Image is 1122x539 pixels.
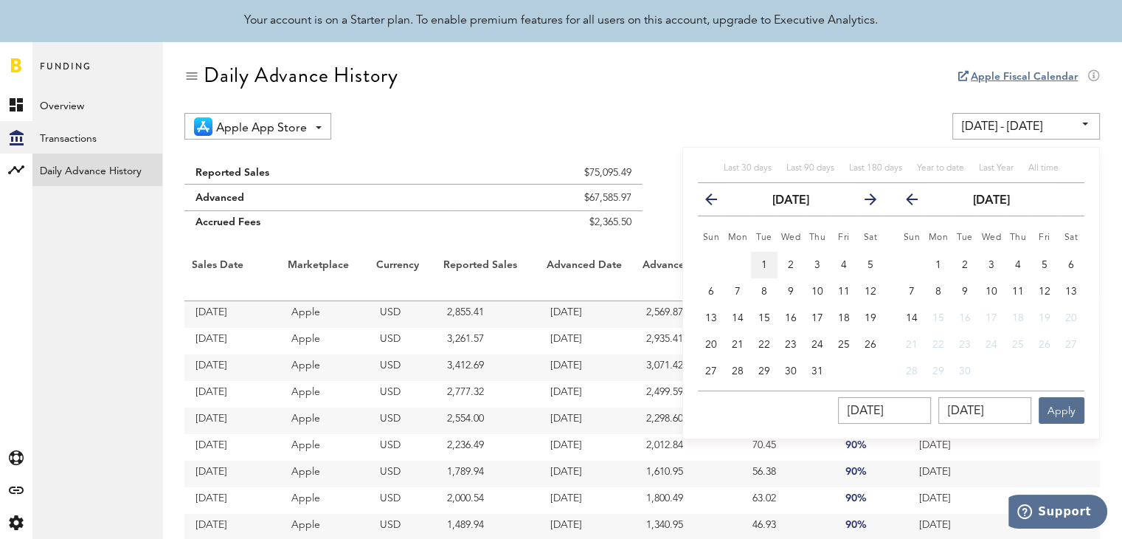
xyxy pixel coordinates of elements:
[1005,332,1031,358] button: 25
[635,461,741,487] td: 1,610.95
[909,286,915,297] span: 7
[369,354,436,381] td: USD
[1058,252,1084,278] button: 6
[1039,286,1050,297] span: 12
[369,381,436,408] td: USD
[369,461,436,487] td: USD
[280,354,369,381] td: Apple
[741,434,834,461] td: 70.45
[778,278,804,305] button: 9
[436,408,539,434] td: 2,554.00
[804,252,831,278] button: 3
[986,286,997,297] span: 10
[978,332,1005,358] button: 24
[758,340,770,350] span: 22
[184,354,280,381] td: [DATE]
[1012,286,1024,297] span: 11
[184,255,280,301] th: Sales Date
[857,252,884,278] button: 5
[280,255,369,301] th: Marketplace
[280,301,369,328] td: Apple
[635,408,741,434] td: 2,298.60
[831,278,857,305] button: 11
[1065,340,1077,350] span: 27
[971,72,1078,82] a: Apple Fiscal Calendar
[194,117,212,136] img: 21.png
[952,358,978,385] button: 30
[935,286,941,297] span: 8
[785,313,797,323] span: 16
[280,381,369,408] td: Apple
[932,366,944,377] span: 29
[32,154,162,186] a: Daily Advance History
[751,252,778,278] button: 1
[1039,397,1084,424] button: Apply
[1039,313,1050,323] span: 19
[932,340,944,350] span: 22
[938,397,1031,424] input: __/__/____
[831,252,857,278] button: 4
[1065,313,1077,323] span: 20
[761,286,767,297] span: 8
[724,278,751,305] button: 7
[280,487,369,514] td: Apple
[703,233,720,242] small: Sunday
[705,366,717,377] span: 27
[935,260,941,270] span: 1
[244,12,878,30] div: Your account is on a Starter plan. To enable premium features for all users on this account, upgr...
[781,233,801,242] small: Wednesday
[635,381,741,408] td: 2,499.59
[857,305,884,332] button: 19
[906,340,918,350] span: 21
[756,233,772,242] small: Tuesday
[898,278,925,305] button: 7
[811,286,823,297] span: 10
[724,305,751,332] button: 14
[973,195,1010,207] strong: [DATE]
[450,154,642,185] td: $75,095.49
[32,121,162,154] a: Transactions
[906,313,918,323] span: 14
[925,332,952,358] button: 22
[184,487,280,514] td: [DATE]
[786,164,834,173] span: Last 90 days
[962,260,968,270] span: 2
[978,305,1005,332] button: 17
[539,328,635,354] td: [DATE]
[1064,233,1078,242] small: Saturday
[952,332,978,358] button: 23
[40,58,91,89] span: Funding
[635,328,741,354] td: 2,935.41
[957,233,973,242] small: Tuesday
[834,434,908,461] td: 90%
[982,233,1002,242] small: Wednesday
[932,313,944,323] span: 15
[1005,278,1031,305] button: 11
[804,358,831,385] button: 31
[741,487,834,514] td: 63.02
[834,487,908,514] td: 90%
[804,305,831,332] button: 17
[450,211,642,241] td: $2,365.50
[959,340,971,350] span: 23
[735,286,741,297] span: 7
[761,260,767,270] span: 1
[908,487,1004,514] td: [DATE]
[751,278,778,305] button: 8
[978,252,1005,278] button: 3
[436,461,539,487] td: 1,789.94
[369,255,436,301] th: Currency
[811,313,823,323] span: 17
[831,332,857,358] button: 25
[959,313,971,323] span: 16
[539,461,635,487] td: [DATE]
[436,381,539,408] td: 2,777.32
[1031,252,1058,278] button: 5
[32,89,162,121] a: Overview
[698,305,724,332] button: 13
[838,397,931,424] input: __/__/____
[865,340,876,350] span: 26
[772,195,809,207] strong: [DATE]
[838,340,850,350] span: 25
